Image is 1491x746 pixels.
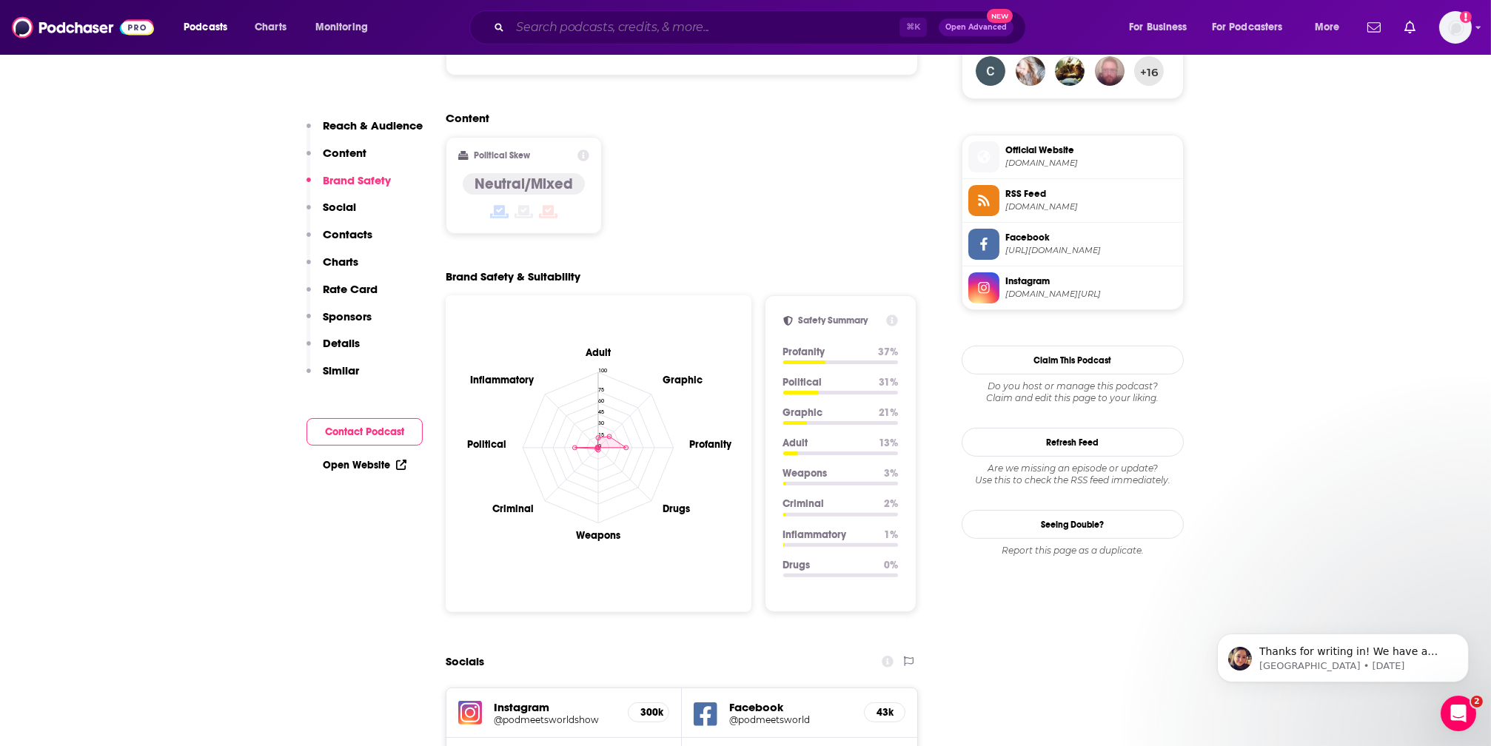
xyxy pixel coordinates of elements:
span: Open Advanced [945,24,1007,31]
text: Adult [585,346,612,359]
div: Are we missing an episode or update? Use this to check the RSS feed immediately. [962,463,1184,486]
text: Graphic [663,373,703,386]
img: BlackPhillip [1095,56,1125,86]
tspan: 60 [598,397,604,403]
p: Social [323,200,356,214]
tspan: 75 [598,386,604,392]
p: Contacts [323,227,372,241]
button: Rate Card [306,282,378,309]
span: Charts [255,17,287,38]
a: FallenConfessor [1055,56,1085,86]
img: iconImage [458,701,482,725]
a: RSS Feed[DOMAIN_NAME] [968,185,1177,216]
div: Search podcasts, credits, & more... [483,10,1040,44]
button: Brand Safety [306,173,391,201]
text: Criminal [492,503,534,515]
text: Inflammatory [470,373,535,386]
a: Charts [245,16,295,39]
button: Open AdvancedNew [939,19,1013,36]
input: Search podcasts, credits, & more... [510,16,899,39]
span: Podcasts [184,17,227,38]
span: Do you host or manage this podcast? [962,380,1184,392]
span: ⌘ K [899,18,927,37]
span: 2 [1471,696,1483,708]
button: Show profile menu [1439,11,1472,44]
img: candicemorrison5 [976,56,1005,86]
span: Official Website [1005,144,1177,157]
button: Refresh Feed [962,428,1184,457]
p: Profanity [783,346,866,358]
span: RSS Feed [1005,187,1177,201]
p: Rate Card [323,282,378,296]
a: Instagram[DOMAIN_NAME][URL] [968,272,1177,303]
p: Content [323,146,366,160]
text: Weapons [576,529,620,542]
div: Claim and edit this page to your liking. [962,380,1184,404]
button: Contacts [306,227,372,255]
button: open menu [305,16,387,39]
span: Instagram [1005,275,1177,288]
button: Similar [306,363,359,391]
p: 37 % [878,346,898,358]
h2: Content [446,111,906,125]
a: Facebook[URL][DOMAIN_NAME] [968,229,1177,260]
button: Sponsors [306,309,372,337]
span: https://www.facebook.com/podmeetsworld [1005,245,1177,256]
button: open menu [1304,16,1358,39]
p: Weapons [783,467,872,480]
p: 13 % [879,437,898,449]
h5: @podmeetsworld [729,714,852,725]
p: Graphic [783,406,867,419]
button: Content [306,146,366,173]
iframe: Intercom live chat [1441,696,1476,731]
p: 21 % [879,406,898,419]
a: Show notifications dropdown [1398,15,1421,40]
span: omnycontent.com [1005,201,1177,212]
p: Reach & Audience [323,118,423,132]
svg: Add a profile image [1460,11,1472,23]
p: 0 % [884,559,898,571]
span: More [1315,17,1340,38]
tspan: 100 [598,367,607,374]
p: Similar [323,363,359,377]
span: For Business [1129,17,1187,38]
h2: Socials [446,648,484,676]
div: Report this page as a duplicate. [962,545,1184,557]
h5: Facebook [729,700,852,714]
p: 3 % [884,467,898,480]
button: open menu [1119,16,1206,39]
img: Podchaser - Follow, Share and Rate Podcasts [12,13,154,41]
p: Sponsors [323,309,372,323]
h4: Neutral/Mixed [475,175,573,193]
span: Facebook [1005,231,1177,244]
button: Charts [306,255,358,282]
p: 31 % [879,376,898,389]
text: Drugs [663,503,690,515]
a: Open Website [323,459,406,471]
tspan: 15 [598,431,604,437]
button: Details [306,336,360,363]
span: iheart.com [1005,158,1177,169]
span: Logged in as rowan.sullivan [1439,11,1472,44]
iframe: Intercom notifications message [1195,602,1491,706]
img: ikelseyann [1016,56,1045,86]
p: Political [783,376,867,389]
button: Claim This Podcast [962,346,1184,374]
p: Inflammatory [783,528,872,541]
a: Official Website[DOMAIN_NAME] [968,141,1177,172]
text: Political [468,438,507,451]
p: Drugs [783,559,872,571]
img: User Profile [1439,11,1472,44]
h5: Instagram [494,700,616,714]
h5: 43k [877,706,893,719]
span: Monitoring [315,17,368,38]
a: Seeing Double? [962,510,1184,539]
text: Profanity [689,438,732,451]
h5: @podmeetsworldshow [494,714,616,725]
